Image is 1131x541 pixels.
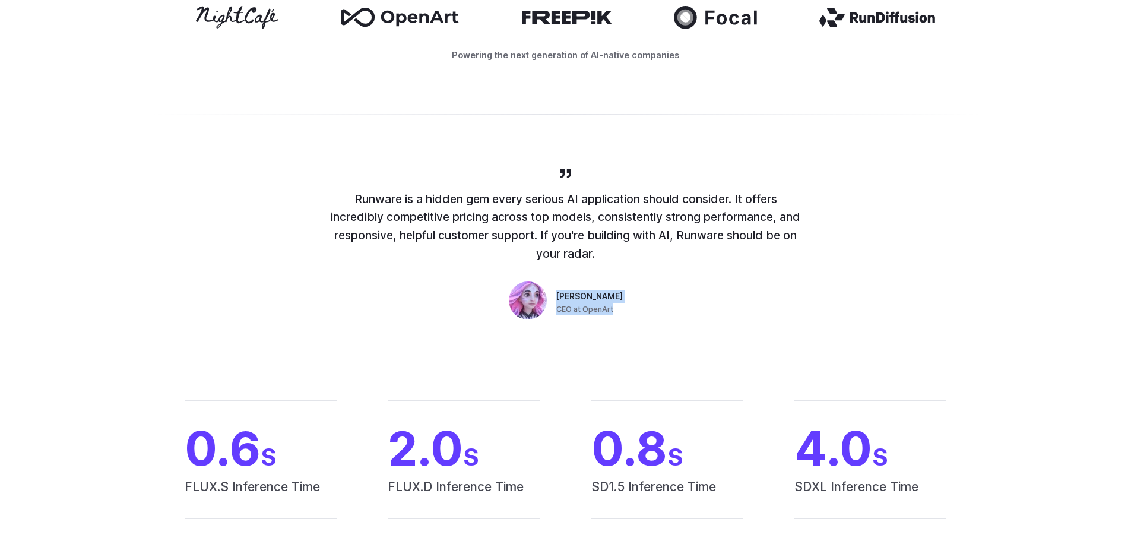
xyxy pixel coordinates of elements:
[794,425,946,472] span: 4.0
[591,425,743,472] span: 0.8
[153,48,979,62] p: Powering the next generation of AI-native companies
[667,442,683,472] span: S
[185,477,337,518] span: FLUX.S Inference Time
[328,190,803,263] p: Runware is a hidden gem every serious AI application should consider. It offers incredibly compet...
[794,477,946,518] span: SDXL Inference Time
[872,442,888,472] span: S
[556,303,613,315] span: CEO at OpenArt
[463,442,479,472] span: S
[509,281,547,319] img: Person
[591,477,743,518] span: SD1.5 Inference Time
[388,477,540,518] span: FLUX.D Inference Time
[556,290,623,303] span: [PERSON_NAME]
[185,425,337,472] span: 0.6
[388,425,540,472] span: 2.0
[261,442,277,472] span: S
